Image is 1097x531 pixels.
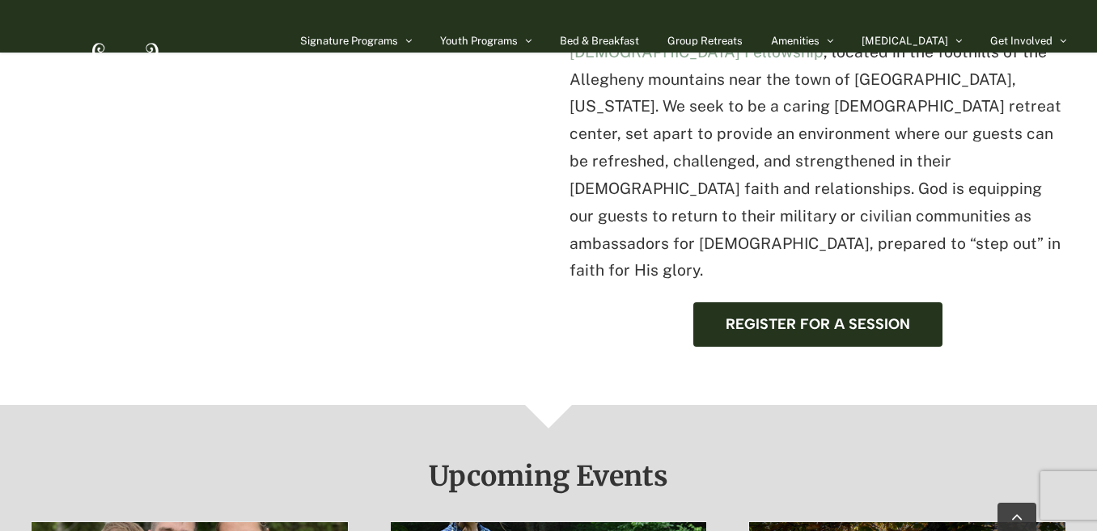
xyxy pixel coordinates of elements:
[990,36,1053,46] span: Get Involved
[440,36,518,46] span: Youth Programs
[862,36,948,46] span: [MEDICAL_DATA]
[771,36,820,46] span: Amenities
[667,36,743,46] span: Group Retreats
[560,36,639,46] span: Bed & Breakfast
[31,461,1066,491] h2: Upcoming Events
[300,36,398,46] span: Signature Programs
[31,25,217,101] img: White Sulphur Springs Logo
